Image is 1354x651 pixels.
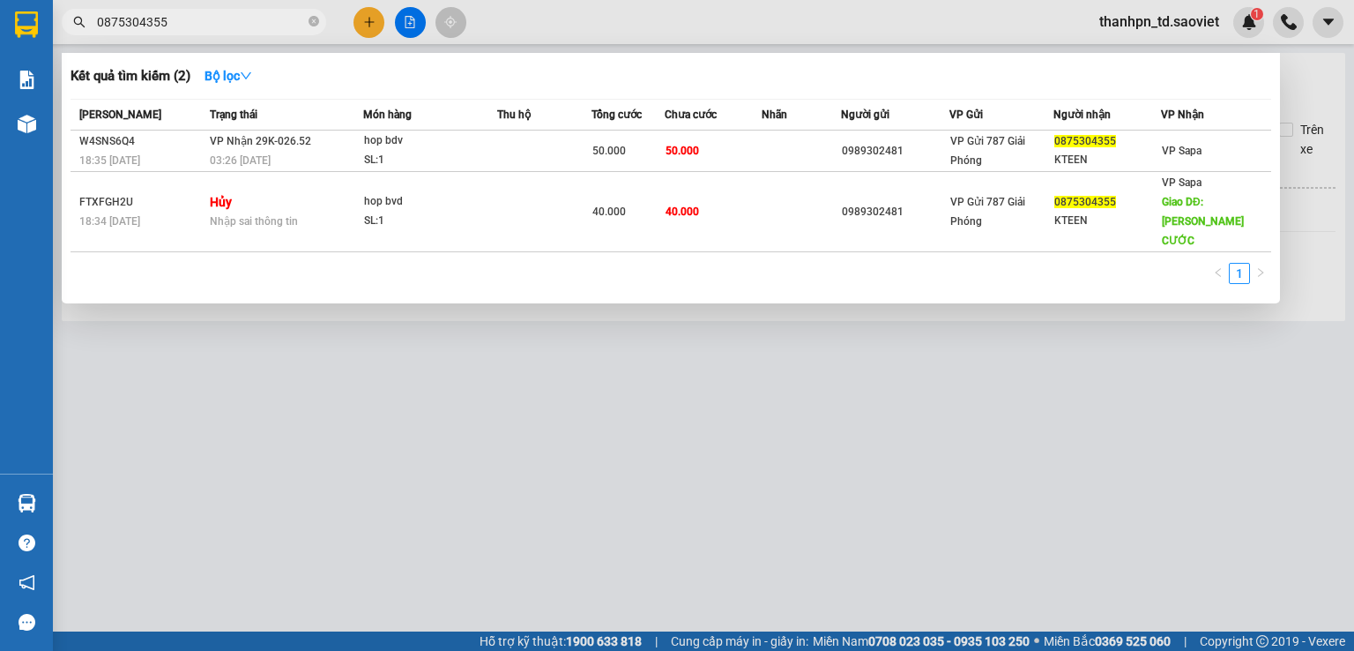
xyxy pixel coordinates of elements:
span: VP Gửi 787 Giải Phóng [950,196,1025,228]
span: 40.000 [666,206,699,218]
div: KTEEN [1054,212,1160,230]
span: close-circle [309,14,319,31]
span: 18:35 [DATE] [79,154,140,167]
span: VP Nhận [1161,108,1204,121]
span: Giao DĐ: [PERSON_NAME] CƯỚC [1162,196,1244,247]
span: 0875304355 [1054,196,1116,208]
button: Bộ lọcdown [190,62,266,90]
span: search [73,16,86,28]
span: notification [19,574,35,591]
span: Món hàng [363,108,412,121]
span: close-circle [309,16,319,26]
span: left [1213,267,1224,278]
div: hop bvd [364,192,496,212]
a: 1 [1230,264,1249,283]
div: 0989302481 [842,142,948,161]
span: right [1255,267,1266,278]
div: KTEEN [1054,151,1160,169]
img: warehouse-icon [18,494,36,513]
span: 18:34 [DATE] [79,215,140,228]
span: Người gửi [841,108,889,121]
span: VP Gửi [949,108,983,121]
span: question-circle [19,535,35,551]
div: FTXFGH2U [79,193,205,212]
input: Tìm tên, số ĐT hoặc mã đơn [97,12,305,32]
span: VP Sapa [1162,176,1201,189]
span: message [19,614,35,631]
div: SL: 1 [364,212,496,231]
span: 50.000 [666,145,699,157]
strong: Bộ lọc [205,69,252,83]
div: 0989302481 [842,203,948,221]
span: Nhãn [762,108,787,121]
img: solution-icon [18,71,36,89]
span: VP Sapa [1162,145,1201,157]
span: VP Gửi 787 Giải Phóng [950,135,1025,167]
button: left [1208,263,1229,284]
span: 40.000 [592,206,626,218]
li: Next Page [1250,263,1271,284]
li: 1 [1229,263,1250,284]
span: VP Nhận 29K-026.52 [210,135,311,147]
span: Nhập sai thông tin [210,215,298,228]
span: Trạng thái [210,108,257,121]
span: Thu hộ [497,108,531,121]
span: Chưa cước [665,108,717,121]
span: Tổng cước [591,108,642,121]
div: SL: 1 [364,151,496,170]
li: Previous Page [1208,263,1229,284]
img: warehouse-icon [18,115,36,133]
strong: Hủy [210,195,232,209]
div: hop bdv [364,131,496,151]
h3: Kết quả tìm kiếm ( 2 ) [71,67,190,86]
button: right [1250,263,1271,284]
span: Người nhận [1053,108,1111,121]
div: W4SNS6Q4 [79,132,205,151]
span: 50.000 [592,145,626,157]
img: logo-vxr [15,11,38,38]
span: 0875304355 [1054,135,1116,147]
span: 03:26 [DATE] [210,154,271,167]
span: [PERSON_NAME] [79,108,161,121]
span: down [240,70,252,82]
